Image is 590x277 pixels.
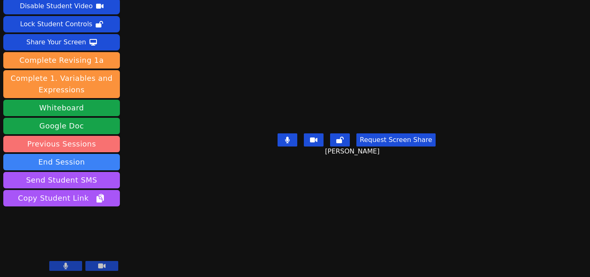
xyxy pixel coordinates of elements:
[3,16,120,32] button: Lock Student Controls
[3,70,120,98] button: Complete 1. Variables and Expressions
[3,136,120,152] a: Previous Sessions
[18,192,105,204] span: Copy Student Link
[3,34,120,50] button: Share Your Screen
[325,147,381,156] span: [PERSON_NAME]
[3,154,120,170] button: End Session
[3,118,120,134] a: Google Doc
[3,190,120,206] button: Copy Student Link
[3,172,120,188] button: Send Student SMS
[3,52,120,69] button: Complete Revising 1a
[356,133,435,147] button: Request Screen Share
[20,18,92,31] div: Lock Student Controls
[26,36,86,49] div: Share Your Screen
[3,100,120,116] button: Whiteboard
